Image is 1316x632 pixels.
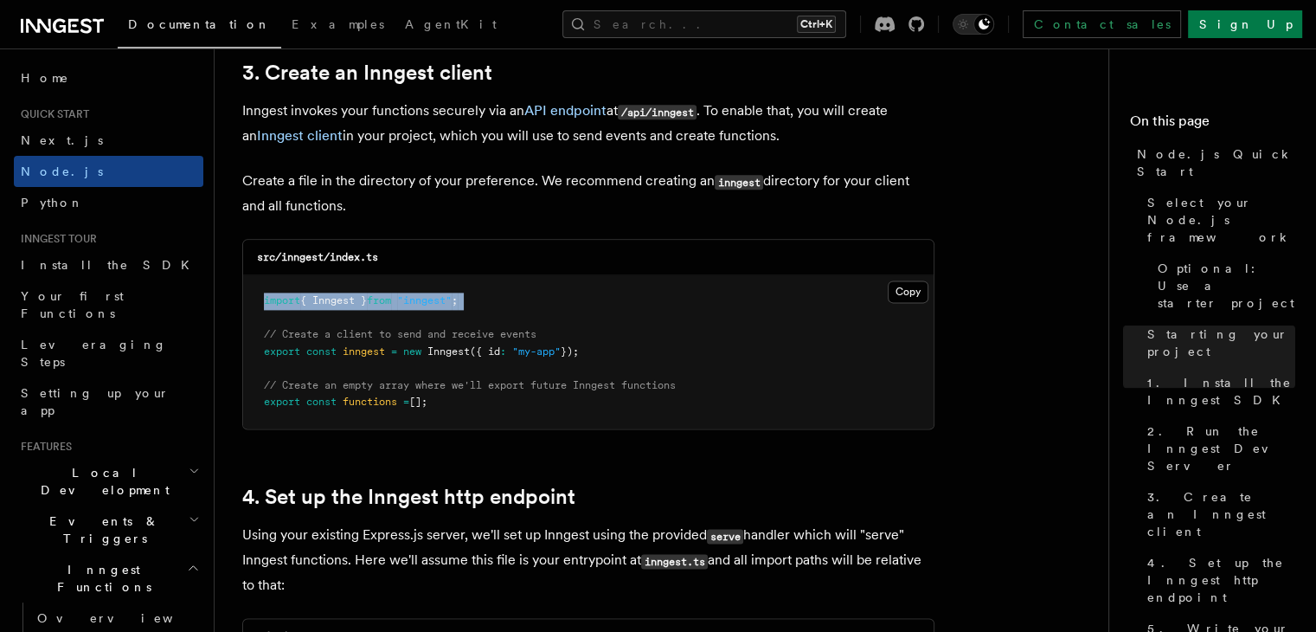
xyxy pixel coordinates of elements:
a: Setting up your app [14,377,203,426]
span: "my-app" [512,345,561,358]
span: Features [14,440,72,454]
a: 3. Create an Inngest client [1140,481,1295,547]
p: Inngest invokes your functions securely via an at . To enable that, you will create an in your pr... [242,99,934,148]
a: Select your Node.js framework [1140,187,1295,253]
span: from [367,294,391,306]
span: 4. Set up the Inngest http endpoint [1147,554,1295,606]
p: Using your existing Express.js server, we'll set up Inngest using the provided handler which will... [242,523,934,597]
a: Contact sales [1023,10,1181,38]
span: Inngest tour [14,232,97,246]
button: Toggle dark mode [953,14,994,35]
span: : [500,345,506,358]
span: Install the SDK [21,258,200,272]
a: 1. Install the Inngest SDK [1140,367,1295,416]
button: Search...Ctrl+K [562,10,846,38]
span: // Create an empty array where we'll export future Inngest functions [264,379,676,391]
kbd: Ctrl+K [797,16,836,33]
span: const [306,345,337,358]
button: Copy [888,281,928,303]
span: = [403,396,409,408]
p: Create a file in the directory of your preference. We recommend creating an directory for your cl... [242,169,934,218]
span: Documentation [128,17,271,31]
code: src/inngest/index.ts [257,251,378,263]
span: Events & Triggers [14,513,189,547]
span: Setting up your app [21,386,170,417]
a: Documentation [118,5,281,48]
a: Your first Functions [14,281,203,329]
span: import [264,294,300,306]
a: Starting your project [1140,319,1295,367]
span: 1. Install the Inngest SDK [1147,374,1295,409]
span: Optional: Use a starter project [1158,260,1295,312]
span: ({ id [470,345,500,358]
a: Inngest client [257,127,343,144]
a: Next.js [14,125,203,156]
span: Node.js [21,164,103,178]
span: { Inngest } [300,294,367,306]
span: Home [21,69,69,87]
button: Local Development [14,457,203,506]
span: 2. Run the Inngest Dev Server [1147,422,1295,474]
a: API endpoint [524,102,607,119]
span: Overview [37,611,215,625]
a: Optional: Use a starter project [1151,253,1295,319]
a: Sign Up [1188,10,1302,38]
span: functions [343,396,397,408]
a: Leveraging Steps [14,329,203,377]
a: Node.js [14,156,203,187]
code: inngest [715,175,763,190]
span: Python [21,196,84,210]
span: Select your Node.js framework [1147,194,1295,246]
a: Install the SDK [14,249,203,281]
span: Your first Functions [21,289,124,320]
a: Node.js Quick Start [1130,139,1295,187]
span: new [403,345,421,358]
code: /api/inngest [618,105,697,119]
code: inngest.ts [641,554,708,569]
span: AgentKit [405,17,497,31]
span: Node.js Quick Start [1137,145,1295,180]
span: export [264,396,300,408]
a: Python [14,187,203,218]
button: Events & Triggers [14,506,203,554]
span: // Create a client to send and receive events [264,328,536,340]
span: []; [409,396,427,408]
a: 4. Set up the Inngest http endpoint [1140,547,1295,613]
span: export [264,345,300,358]
span: Inngest Functions [14,561,187,596]
span: Leveraging Steps [21,338,167,369]
a: 4. Set up the Inngest http endpoint [242,485,575,509]
button: Inngest Functions [14,554,203,603]
span: "inngest" [397,294,452,306]
a: Home [14,62,203,94]
span: 3. Create an Inngest client [1147,488,1295,540]
span: const [306,396,337,408]
span: Quick start [14,107,89,121]
a: 2. Run the Inngest Dev Server [1140,416,1295,481]
code: serve [707,529,743,544]
span: Next.js [21,133,103,147]
span: Examples [292,17,384,31]
span: Starting your project [1147,326,1295,360]
span: }); [561,345,579,358]
span: Inngest [427,345,470,358]
span: inngest [343,345,385,358]
h4: On this page [1130,111,1295,139]
a: AgentKit [395,5,507,47]
span: Local Development [14,464,189,499]
a: 3. Create an Inngest client [242,61,492,85]
span: ; [452,294,458,306]
span: = [391,345,397,358]
a: Examples [281,5,395,47]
